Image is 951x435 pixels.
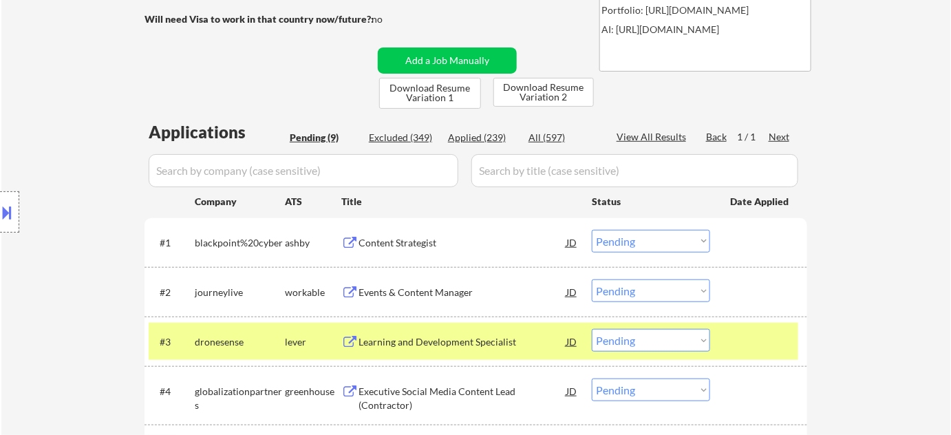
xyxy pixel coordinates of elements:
[285,385,341,399] div: greenhouse
[379,78,481,109] button: Download Resume Variation 1
[565,379,579,403] div: JD
[285,335,341,349] div: lever
[285,236,341,250] div: ashby
[369,131,438,145] div: Excluded (349)
[769,130,791,144] div: Next
[565,279,579,304] div: JD
[471,154,798,187] input: Search by title (case sensitive)
[592,189,710,213] div: Status
[149,154,458,187] input: Search by company (case sensitive)
[493,78,594,107] button: Download Resume Variation 2
[372,12,411,26] div: no
[448,131,517,145] div: Applied (239)
[617,130,690,144] div: View All Results
[285,286,341,299] div: workable
[359,236,566,250] div: Content Strategist
[160,335,184,349] div: #3
[145,13,374,25] strong: Will need Visa to work in that country now/future?:
[378,47,517,74] button: Add a Job Manually
[290,131,359,145] div: Pending (9)
[285,195,341,209] div: ATS
[565,329,579,354] div: JD
[359,385,566,412] div: Executive Social Media Content Lead (Contractor)
[341,195,579,209] div: Title
[737,130,769,144] div: 1 / 1
[160,385,184,399] div: #4
[359,335,566,349] div: Learning and Development Specialist
[195,385,285,412] div: globalizationpartners
[528,131,597,145] div: All (597)
[195,335,285,349] div: dronesense
[706,130,728,144] div: Back
[565,230,579,255] div: JD
[359,286,566,299] div: Events & Content Manager
[730,195,791,209] div: Date Applied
